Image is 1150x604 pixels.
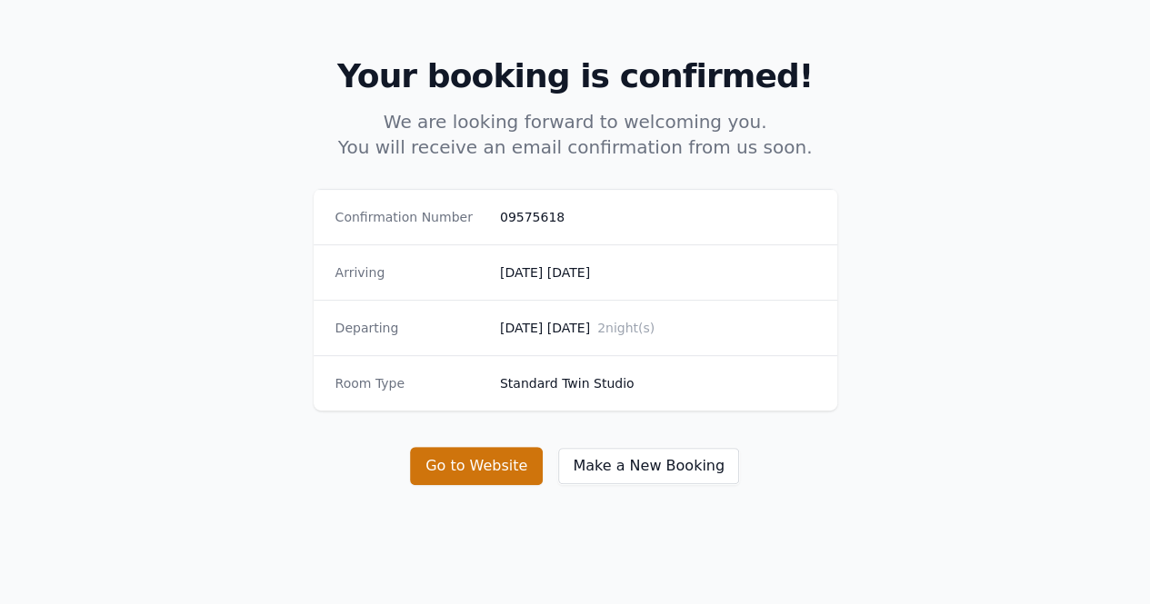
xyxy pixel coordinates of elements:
[557,447,740,485] button: Make a New Booking
[500,263,815,282] dd: [DATE] [DATE]
[500,208,815,226] dd: 09575618
[335,319,485,337] dt: Departing
[226,109,925,160] p: We are looking forward to welcoming you. You will receive an email confirmation from us soon.
[335,263,485,282] dt: Arriving
[47,58,1103,94] h2: Your booking is confirmed!
[410,457,557,474] a: Go to Website
[597,321,655,335] span: 2 night(s)
[335,374,485,392] dt: Room Type
[410,447,543,485] button: Go to Website
[335,208,485,226] dt: Confirmation Number
[500,374,815,392] dd: Standard Twin Studio
[500,319,815,337] dd: [DATE] [DATE]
